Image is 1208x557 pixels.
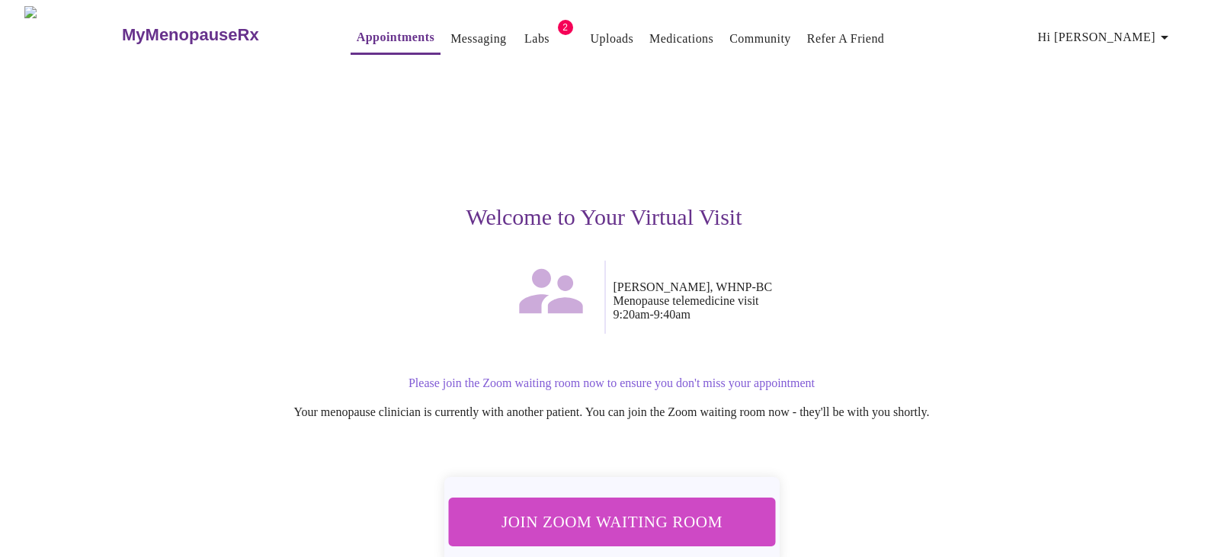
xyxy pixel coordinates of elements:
[729,28,791,50] a: Community
[591,28,634,50] a: Uploads
[558,20,573,35] span: 2
[466,507,757,536] span: Join Zoom Waiting Room
[150,405,1074,419] p: Your menopause clinician is currently with another patient. You can join the Zoom waiting room no...
[450,28,506,50] a: Messaging
[24,6,120,63] img: MyMenopauseRx Logo
[524,28,550,50] a: Labs
[351,22,441,55] button: Appointments
[643,24,719,54] button: Medications
[614,280,1074,322] p: [PERSON_NAME], WHNP-BC Menopause telemedicine visit 9:20am - 9:40am
[801,24,891,54] button: Refer a Friend
[122,25,259,45] h3: MyMenopauseRx
[1032,22,1180,53] button: Hi [PERSON_NAME]
[649,28,713,50] a: Medications
[585,24,640,54] button: Uploads
[357,27,434,48] a: Appointments
[807,28,885,50] a: Refer a Friend
[1038,27,1174,48] span: Hi [PERSON_NAME]
[723,24,797,54] button: Community
[135,204,1074,230] h3: Welcome to Your Virtual Visit
[444,24,512,54] button: Messaging
[513,24,562,54] button: Labs
[150,376,1074,390] p: Please join the Zoom waiting room now to ensure you don't miss your appointment
[446,498,777,546] button: Join Zoom Waiting Room
[120,8,320,62] a: MyMenopauseRx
